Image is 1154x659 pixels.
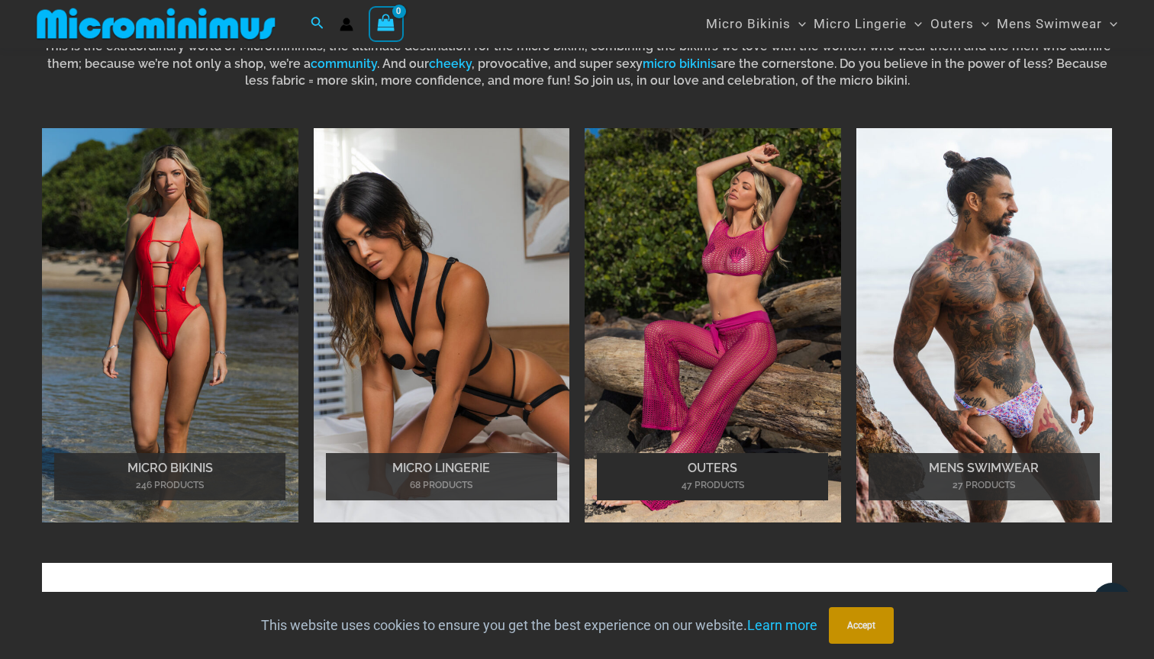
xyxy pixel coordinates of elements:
a: community [311,56,377,71]
p: This website uses cookies to ensure you get the best experience on our website. [261,614,817,637]
a: Micro LingerieMenu ToggleMenu Toggle [810,5,926,43]
img: Mens Swimwear [856,128,1113,523]
h2: Outers [597,453,828,500]
mark: 27 Products [869,478,1100,492]
nav: Site Navigation [700,2,1123,46]
img: Micro Bikinis [42,128,298,523]
a: Visit product category Micro Lingerie [314,128,570,523]
span: Menu Toggle [1102,5,1117,43]
a: Visit product category Micro Bikinis [42,128,298,523]
a: Search icon link [311,14,324,34]
a: Visit product category Outers [585,128,841,523]
span: Outers [930,5,974,43]
span: Micro Bikinis [706,5,791,43]
a: micro bikinis [643,56,717,71]
a: OutersMenu ToggleMenu Toggle [927,5,993,43]
a: Visit product category Mens Swimwear [856,128,1113,523]
h2: Mens Swimwear [869,453,1100,500]
h2: Micro Bikinis [54,453,285,500]
a: Mens SwimwearMenu ToggleMenu Toggle [993,5,1121,43]
span: Micro Lingerie [814,5,907,43]
a: Micro BikinisMenu ToggleMenu Toggle [702,5,810,43]
button: Accept [829,607,894,644]
img: MM SHOP LOGO FLAT [31,7,282,41]
a: Learn more [747,617,817,633]
h6: This is the extraordinary world of Microminimus, the ultimate destination for the micro bikini, c... [42,38,1112,89]
a: View Shopping Cart, empty [369,6,404,41]
span: Menu Toggle [907,5,922,43]
a: Account icon link [340,18,353,31]
span: Mens Swimwear [997,5,1102,43]
mark: 68 Products [326,478,557,492]
mark: 246 Products [54,478,285,492]
span: Menu Toggle [791,5,806,43]
a: cheeky [429,56,472,71]
img: Micro Lingerie [314,128,570,523]
img: Outers [585,128,841,523]
mark: 47 Products [597,478,828,492]
span: Menu Toggle [974,5,989,43]
h2: Micro Lingerie [326,453,557,500]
